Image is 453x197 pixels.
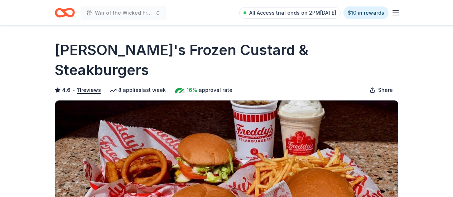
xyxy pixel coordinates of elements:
[364,83,399,97] button: Share
[239,7,341,19] a: All Access trial ends on 2PM[DATE]
[95,9,152,17] span: War of the Wicked Friendly 10uC
[249,9,336,17] span: All Access trial ends on 2PM[DATE]
[199,86,232,94] span: approval rate
[378,86,393,94] span: Share
[343,6,389,19] a: $10 in rewards
[81,6,167,20] button: War of the Wicked Friendly 10uC
[187,86,197,94] span: 16%
[72,87,75,93] span: •
[110,86,166,94] div: 8 applies last week
[55,40,399,80] h1: [PERSON_NAME]'s Frozen Custard & Steakburgers
[77,86,101,94] button: 11reviews
[55,4,75,21] a: Home
[62,86,71,94] span: 4.6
